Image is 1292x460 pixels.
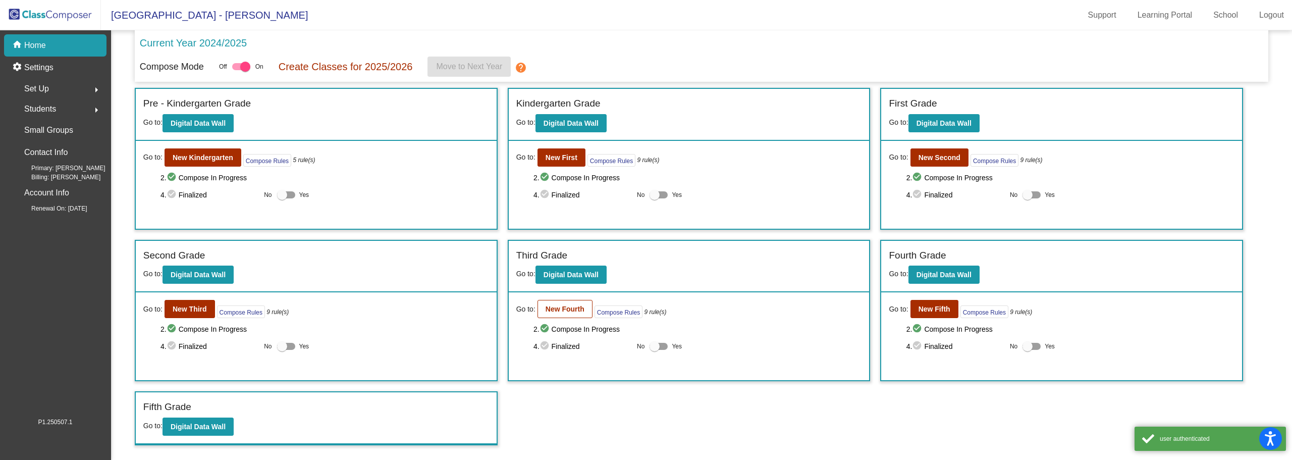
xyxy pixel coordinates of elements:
[533,323,862,335] span: 2. Compose In Progress
[906,323,1235,335] span: 2. Compose In Progress
[1251,7,1292,23] a: Logout
[163,418,234,436] button: Digital Data Wall
[515,62,527,74] mat-icon: help
[143,96,251,111] label: Pre - Kindergarten Grade
[219,62,227,71] span: Off
[279,59,413,74] p: Create Classes for 2025/2026
[540,340,552,352] mat-icon: check_circle
[1020,156,1043,165] i: 9 rule(s)
[143,270,163,278] span: Go to:
[12,62,24,74] mat-icon: settings
[971,154,1018,167] button: Compose Rules
[167,340,179,352] mat-icon: check_circle
[1010,342,1017,351] span: No
[912,172,924,184] mat-icon: check_circle
[1160,434,1278,443] div: user authenticated
[264,190,272,199] span: No
[516,118,535,126] span: Go to:
[160,340,259,352] span: 4. Finalized
[264,342,272,351] span: No
[299,189,309,201] span: Yes
[293,156,315,165] i: 5 rule(s)
[15,164,105,173] span: Primary: [PERSON_NAME]
[171,271,226,279] b: Digital Data Wall
[889,96,937,111] label: First Grade
[960,305,1008,318] button: Compose Rules
[24,62,53,74] p: Settings
[140,60,204,74] p: Compose Mode
[1080,7,1124,23] a: Support
[140,35,247,50] p: Current Year 2024/2025
[637,156,660,165] i: 9 rule(s)
[544,119,599,127] b: Digital Data Wall
[1010,190,1017,199] span: No
[173,154,233,162] b: New Kindergarten
[90,104,102,116] mat-icon: arrow_right
[672,189,682,201] span: Yes
[537,148,585,167] button: New First
[637,342,644,351] span: No
[919,154,960,162] b: New Second
[906,189,1005,201] span: 4. Finalized
[143,304,163,315] span: Go to:
[908,266,980,284] button: Digital Data Wall
[1205,7,1246,23] a: School
[427,57,511,77] button: Move to Next Year
[917,271,972,279] b: Digital Data Wall
[889,304,908,315] span: Go to:
[171,119,226,127] b: Digital Data Wall
[595,305,642,318] button: Compose Rules
[160,172,489,184] span: 2. Compose In Progress
[533,172,862,184] span: 2. Compose In Progress
[15,173,100,182] span: Billing: [PERSON_NAME]
[243,154,291,167] button: Compose Rules
[1045,340,1055,352] span: Yes
[255,62,263,71] span: On
[672,340,682,352] span: Yes
[167,172,179,184] mat-icon: check_circle
[143,118,163,126] span: Go to:
[889,152,908,163] span: Go to:
[533,189,632,201] span: 4. Finalized
[637,190,644,199] span: No
[24,123,73,137] p: Small Groups
[906,340,1005,352] span: 4. Finalized
[437,62,503,71] span: Move to Next Year
[1010,308,1032,317] i: 9 rule(s)
[912,340,924,352] mat-icon: check_circle
[546,305,584,313] b: New Fourth
[15,204,87,213] span: Renewal On: [DATE]
[540,323,552,335] mat-icon: check_circle
[217,305,265,318] button: Compose Rules
[889,270,908,278] span: Go to:
[143,152,163,163] span: Go to:
[167,323,179,335] mat-icon: check_circle
[24,186,69,200] p: Account Info
[906,172,1235,184] span: 2. Compose In Progress
[160,323,489,335] span: 2. Compose In Progress
[163,114,234,132] button: Digital Data Wall
[912,323,924,335] mat-icon: check_circle
[917,119,972,127] b: Digital Data Wall
[910,148,968,167] button: New Second
[266,308,289,317] i: 9 rule(s)
[912,189,924,201] mat-icon: check_circle
[537,300,593,318] button: New Fourth
[24,145,68,160] p: Contact Info
[516,248,567,263] label: Third Grade
[1045,189,1055,201] span: Yes
[889,118,908,126] span: Go to:
[908,114,980,132] button: Digital Data Wall
[171,423,226,431] b: Digital Data Wall
[540,189,552,201] mat-icon: check_circle
[143,422,163,430] span: Go to:
[1129,7,1201,23] a: Learning Portal
[167,189,179,201] mat-icon: check_circle
[516,304,535,315] span: Go to:
[24,82,49,96] span: Set Up
[910,300,958,318] button: New Fifth
[546,154,577,162] b: New First
[533,340,632,352] span: 4. Finalized
[143,248,205,263] label: Second Grade
[12,39,24,52] mat-icon: home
